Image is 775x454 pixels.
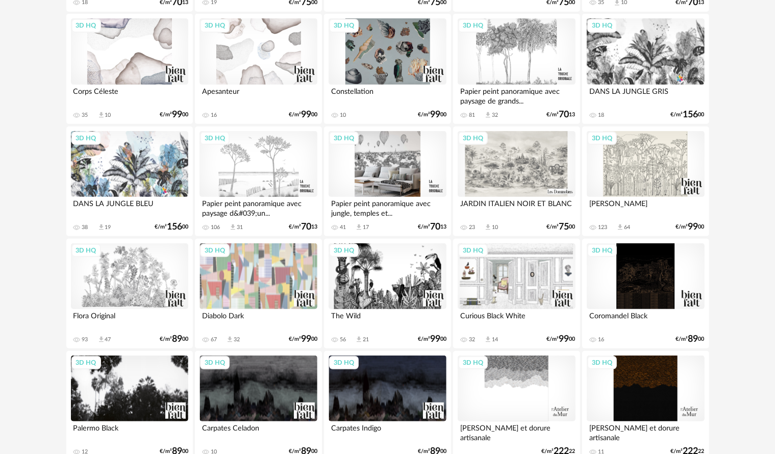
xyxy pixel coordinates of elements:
[458,132,488,145] div: 3D HQ
[355,223,363,231] span: Download icon
[329,197,446,217] div: Papier peint panoramique avec jungle, temples et...
[199,309,317,330] div: Diabolo Dark
[418,111,446,118] div: €/m² 00
[97,336,105,343] span: Download icon
[195,127,321,237] a: 3D HQ Papier peint panoramique avec paysage d&#039;un... 106 Download icon 31 €/m²7013
[469,224,475,231] div: 23
[329,244,359,257] div: 3D HQ
[340,224,346,231] div: 41
[71,421,188,442] div: Palermo Black
[492,224,498,231] div: 10
[329,19,359,32] div: 3D HQ
[329,356,359,369] div: 3D HQ
[484,223,492,231] span: Download icon
[66,127,193,237] a: 3D HQ DANS LA JUNGLE BLEU 38 Download icon 19 €/m²15600
[105,112,111,119] div: 10
[458,244,488,257] div: 3D HQ
[105,336,111,343] div: 47
[71,132,101,145] div: 3D HQ
[71,197,188,217] div: DANS LA JUNGLE BLEU
[582,127,709,237] a: 3D HQ [PERSON_NAME] 123 Download icon 64 €/m²9900
[211,112,217,119] div: 16
[676,336,705,343] div: €/m² 00
[458,85,575,105] div: Papier peint panoramique avec paysage de grands...
[195,14,321,124] a: 3D HQ Apesanteur 16 €/m²9900
[167,223,182,231] span: 156
[199,85,317,105] div: Apesanteur
[340,336,346,343] div: 56
[71,19,101,32] div: 3D HQ
[458,309,575,330] div: Curious Black White
[616,223,624,231] span: Download icon
[160,336,188,343] div: €/m² 00
[324,14,451,124] a: 3D HQ Constellation 10 €/m²9900
[226,336,234,343] span: Download icon
[82,336,88,343] div: 93
[453,127,580,237] a: 3D HQ JARDIN ITALIEN NOIR ET BLANC 23 Download icon 10 €/m²7500
[547,111,576,118] div: €/m² 13
[453,14,580,124] a: 3D HQ Papier peint panoramique avec paysage de grands... 81 Download icon 32 €/m²7013
[324,127,451,237] a: 3D HQ Papier peint panoramique avec jungle, temples et... 41 Download icon 17 €/m²7013
[289,223,317,231] div: €/m² 13
[200,132,230,145] div: 3D HQ
[458,356,488,369] div: 3D HQ
[671,111,705,118] div: €/m² 00
[688,223,698,231] span: 99
[683,111,698,118] span: 156
[458,19,488,32] div: 3D HQ
[237,224,243,231] div: 31
[547,336,576,343] div: €/m² 00
[155,223,188,231] div: €/m² 00
[418,223,446,231] div: €/m² 13
[430,336,440,343] span: 99
[329,85,446,105] div: Constellation
[587,309,704,330] div: Coromandel Black
[469,112,475,119] div: 81
[324,239,451,349] a: 3D HQ The Wild 56 Download icon 21 €/m²9900
[582,14,709,124] a: 3D HQ DANS LA JUNGLE GRIS 18 €/m²15600
[211,336,217,343] div: 67
[492,112,498,119] div: 32
[199,197,317,217] div: Papier peint panoramique avec paysage d&#039;un...
[598,224,607,231] div: 123
[160,111,188,118] div: €/m² 00
[105,224,111,231] div: 19
[484,111,492,119] span: Download icon
[329,309,446,330] div: The Wild
[587,19,617,32] div: 3D HQ
[582,239,709,349] a: 3D HQ Coromandel Black 16 €/m²8900
[301,336,311,343] span: 99
[598,112,604,119] div: 18
[172,111,182,118] span: 99
[430,111,440,118] span: 99
[71,244,101,257] div: 3D HQ
[624,224,630,231] div: 64
[200,356,230,369] div: 3D HQ
[301,111,311,118] span: 99
[587,356,617,369] div: 3D HQ
[559,336,569,343] span: 99
[172,336,182,343] span: 89
[469,336,475,343] div: 32
[559,223,569,231] span: 75
[587,132,617,145] div: 3D HQ
[458,421,575,442] div: [PERSON_NAME] et dorure artisanale
[492,336,498,343] div: 14
[71,309,188,330] div: Flora Original
[329,421,446,442] div: Carpates Indigo
[234,336,240,343] div: 32
[453,239,580,349] a: 3D HQ Curious Black White 32 Download icon 14 €/m²9900
[547,223,576,231] div: €/m² 00
[458,197,575,217] div: JARDIN ITALIEN NOIR ET BLANC
[676,223,705,231] div: €/m² 00
[82,224,88,231] div: 38
[363,336,369,343] div: 21
[66,239,193,349] a: 3D HQ Flora Original 93 Download icon 47 €/m²8900
[71,356,101,369] div: 3D HQ
[430,223,440,231] span: 70
[418,336,446,343] div: €/m² 00
[195,239,321,349] a: 3D HQ Diabolo Dark 67 Download icon 32 €/m²9900
[82,112,88,119] div: 35
[97,111,105,119] span: Download icon
[329,132,359,145] div: 3D HQ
